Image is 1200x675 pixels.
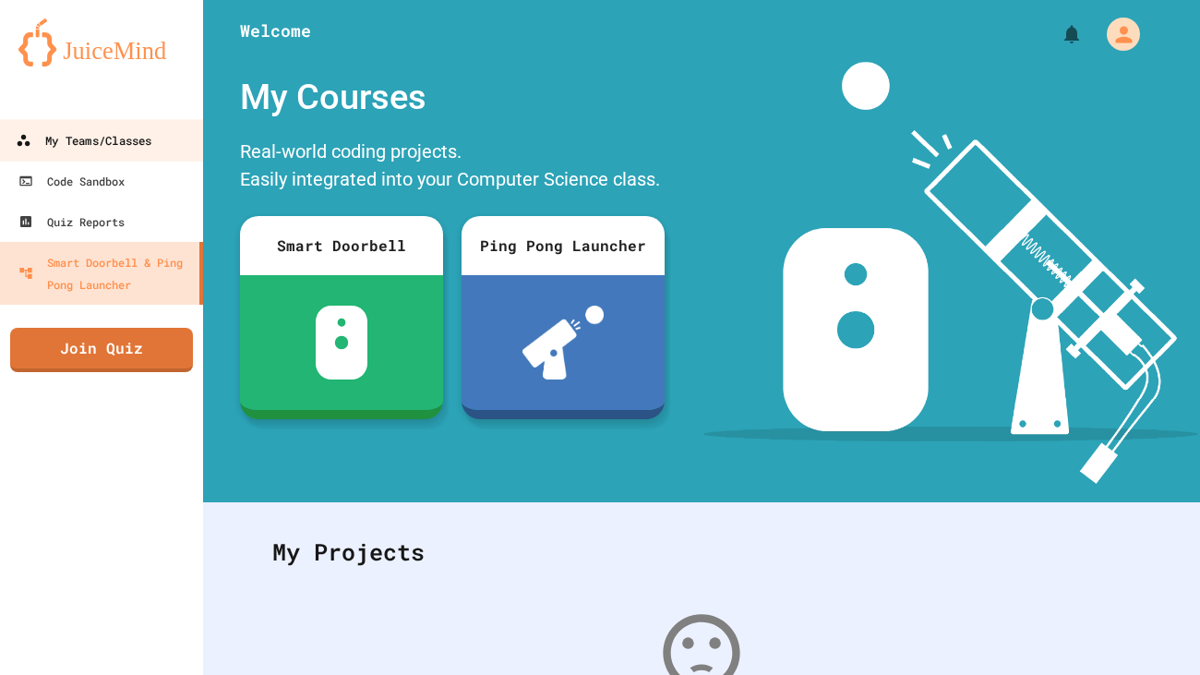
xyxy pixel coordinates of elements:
div: Ping Pong Launcher [462,216,665,275]
a: Join Quiz [10,328,193,372]
div: My Courses [231,62,674,133]
div: Smart Doorbell & Ping Pong Launcher [18,251,192,295]
img: sdb-white.svg [316,306,368,380]
img: logo-orange.svg [18,18,185,66]
div: My Account [1087,13,1145,55]
div: My Notifications [1026,18,1087,50]
div: Real-world coding projects. Easily integrated into your Computer Science class. [231,133,674,202]
div: Code Sandbox [18,170,125,192]
img: banner-image-my-projects.png [703,62,1198,484]
div: Smart Doorbell [240,216,443,275]
div: Quiz Reports [18,211,125,233]
img: ppl-with-ball.png [522,306,605,380]
div: My Projects [254,516,1149,588]
div: My Teams/Classes [16,129,151,152]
